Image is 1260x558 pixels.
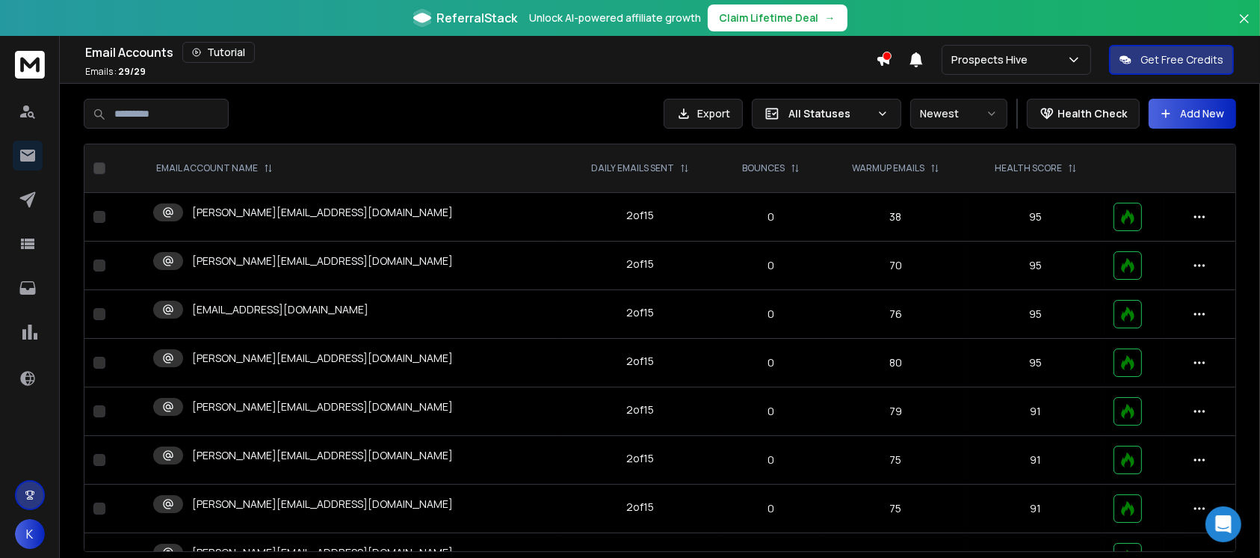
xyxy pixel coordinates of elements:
[728,307,815,322] p: 0
[1205,506,1241,542] div: Open Intercom Messenger
[967,193,1104,242] td: 95
[626,208,654,223] div: 2 of 15
[192,351,453,366] p: [PERSON_NAME][EMAIL_ADDRESS][DOMAIN_NAME]
[626,402,654,417] div: 2 of 15
[708,4,847,31] button: Claim Lifetime Deal→
[40,87,52,99] img: tab_domain_overview_orange.svg
[824,242,967,290] td: 70
[967,290,1104,339] td: 95
[824,485,967,533] td: 75
[591,162,674,174] p: DAILY EMAILS SENT
[728,355,815,370] p: 0
[530,10,702,25] p: Unlock AI-powered affiliate growth
[967,436,1104,485] td: 91
[728,501,815,516] p: 0
[1235,9,1254,45] button: Close banner
[15,519,45,549] button: K
[192,254,453,269] p: [PERSON_NAME][EMAIL_ADDRESS][DOMAIN_NAME]
[192,497,453,512] p: [PERSON_NAME][EMAIL_ADDRESS][DOMAIN_NAME]
[165,88,252,98] div: Keywords by Traffic
[967,485,1104,533] td: 91
[626,257,654,272] div: 2 of 15
[57,88,134,98] div: Domain Overview
[728,404,815,419] p: 0
[118,65,146,78] span: 29 / 29
[156,162,273,174] div: EMAIL ACCOUNT NAME
[192,205,453,220] p: [PERSON_NAME][EMAIL_ADDRESS][DOMAIN_NAME]
[39,39,106,51] div: Domain: [URL]
[626,500,654,515] div: 2 of 15
[182,42,255,63] button: Tutorial
[149,87,161,99] img: tab_keywords_by_traffic_grey.svg
[824,193,967,242] td: 38
[852,162,924,174] p: WARMUP EMAILS
[24,24,36,36] img: logo_orange.svg
[42,24,73,36] div: v 4.0.25
[626,451,654,466] div: 2 of 15
[967,387,1104,436] td: 91
[824,387,967,436] td: 79
[824,339,967,387] td: 80
[967,242,1104,290] td: 95
[626,354,654,369] div: 2 of 15
[951,52,1034,67] p: Prospects Hive
[825,10,836,25] span: →
[1149,99,1236,129] button: Add New
[24,39,36,51] img: website_grey.svg
[1027,99,1140,129] button: Health Check
[192,399,453,414] p: [PERSON_NAME][EMAIL_ADDRESS][DOMAIN_NAME]
[437,9,518,27] span: ReferralStack
[995,162,1062,174] p: HEALTH SCORE
[824,436,967,485] td: 75
[728,453,815,467] p: 0
[728,209,815,224] p: 0
[1057,106,1127,121] p: Health Check
[824,290,967,339] td: 76
[728,258,815,273] p: 0
[742,162,785,174] p: BOUNCES
[967,339,1104,387] td: 95
[1140,52,1223,67] p: Get Free Credits
[1109,45,1234,75] button: Get Free Credits
[192,302,368,317] p: [EMAIL_ADDRESS][DOMAIN_NAME]
[788,106,871,121] p: All Statuses
[85,42,876,63] div: Email Accounts
[664,99,743,129] button: Export
[910,99,1007,129] button: Newest
[626,305,654,320] div: 2 of 15
[192,448,453,463] p: [PERSON_NAME][EMAIL_ADDRESS][DOMAIN_NAME]
[85,66,146,78] p: Emails :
